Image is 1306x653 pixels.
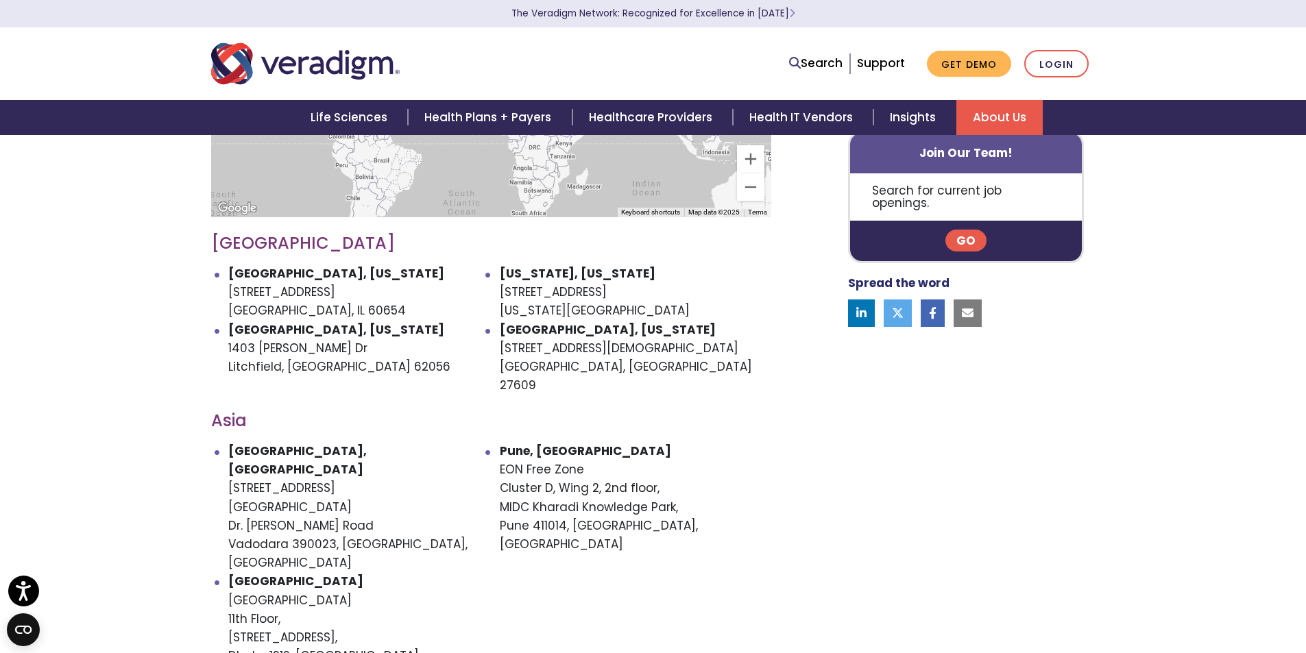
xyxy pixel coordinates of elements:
[789,54,843,73] a: Search
[927,51,1011,77] a: Get Demo
[215,199,260,217] a: Open this area in Google Maps (opens a new window)
[688,208,740,216] span: Map data ©2025
[228,443,367,478] strong: [GEOGRAPHIC_DATA], [GEOGRAPHIC_DATA]
[228,573,363,589] strong: [GEOGRAPHIC_DATA]
[228,265,444,282] strong: [GEOGRAPHIC_DATA], [US_STATE]
[956,100,1043,135] a: About Us
[572,100,733,135] a: Healthcare Providers
[500,442,771,572] li: EON Free Zone Cluster D, Wing 2, 2nd floor, MIDC Kharadi Knowledge Park, Pune 411014, [GEOGRAPHIC...
[945,230,987,252] a: Go
[211,41,400,86] img: Veradigm logo
[500,265,655,282] strong: [US_STATE], [US_STATE]
[408,100,572,135] a: Health Plans + Payers
[733,100,873,135] a: Health IT Vendors
[1024,50,1089,78] a: Login
[848,275,950,292] strong: Spread the word
[7,613,40,646] button: Open CMP widget
[748,208,767,216] a: Terms (opens in new tab)
[511,7,795,20] a: The Veradigm Network: Recognized for Excellence in [DATE]Learn More
[215,199,260,217] img: Google
[228,442,500,572] li: [STREET_ADDRESS] [GEOGRAPHIC_DATA] Dr. [PERSON_NAME] Road Vadodara 390023, [GEOGRAPHIC_DATA], [GE...
[500,321,716,338] strong: [GEOGRAPHIC_DATA], [US_STATE]
[228,321,500,395] li: 1403 [PERSON_NAME] Dr Litchfield, [GEOGRAPHIC_DATA] 62056
[500,264,771,321] li: [STREET_ADDRESS] [US_STATE][GEOGRAPHIC_DATA]
[211,234,771,254] h3: [GEOGRAPHIC_DATA]
[789,7,795,20] span: Learn More
[211,411,771,431] h3: Asia
[850,173,1083,221] p: Search for current job openings.
[737,145,764,173] button: Zoom in
[228,264,500,321] li: [STREET_ADDRESS] [GEOGRAPHIC_DATA], IL 60654
[737,173,764,201] button: Zoom out
[500,321,771,395] li: [STREET_ADDRESS][DEMOGRAPHIC_DATA] [GEOGRAPHIC_DATA], [GEOGRAPHIC_DATA] 27609
[500,443,671,459] strong: Pune, [GEOGRAPHIC_DATA]
[621,208,680,217] button: Keyboard shortcuts
[857,55,905,71] a: Support
[873,100,956,135] a: Insights
[294,100,408,135] a: Life Sciences
[919,145,1013,161] strong: Join Our Team!
[228,321,444,338] strong: [GEOGRAPHIC_DATA], [US_STATE]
